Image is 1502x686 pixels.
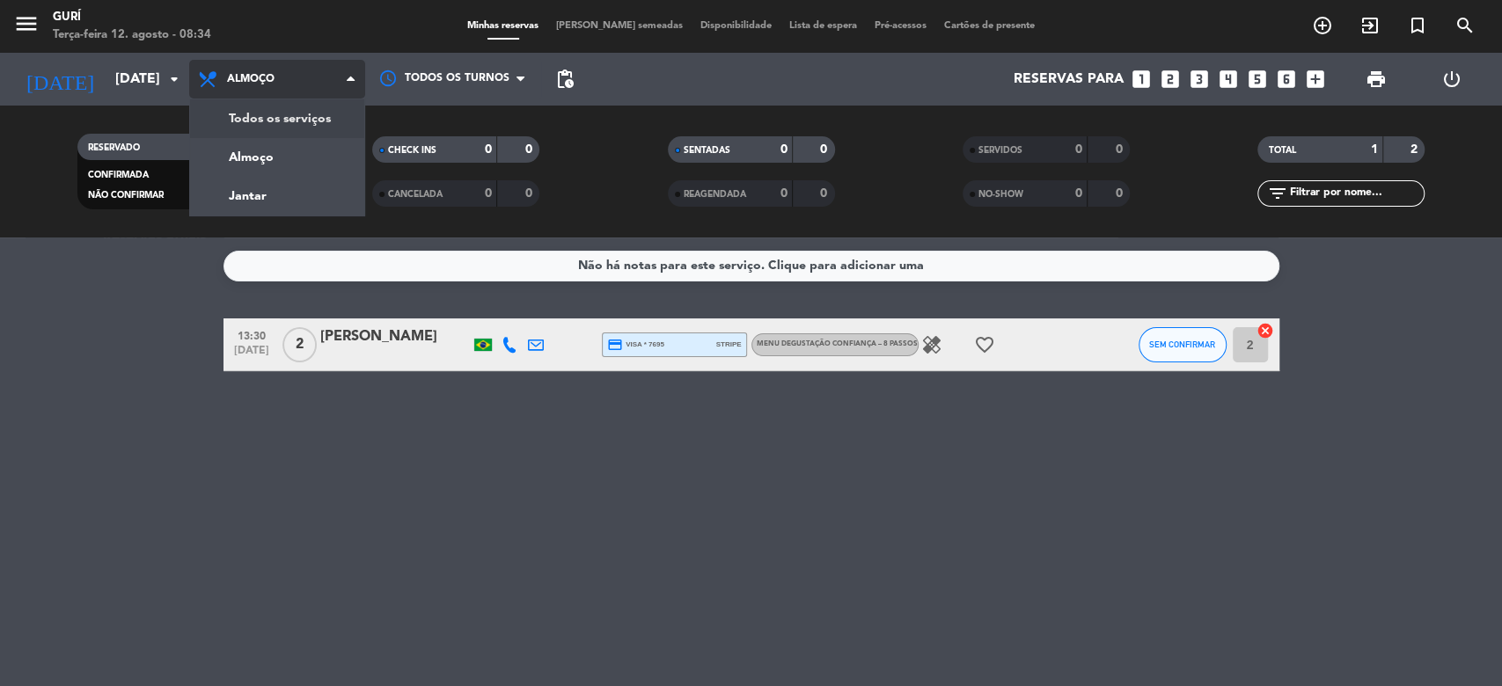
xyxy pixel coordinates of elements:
i: looks_3 [1188,68,1211,91]
i: menu [13,11,40,37]
i: arrow_drop_down [164,69,185,90]
div: LOG OUT [1414,53,1489,106]
strong: 0 [525,187,536,200]
span: CANCELADA [388,190,443,199]
a: Todos os serviços [190,99,364,138]
span: Almoço [227,73,275,85]
span: 13:30 [230,325,274,345]
span: 2 [282,327,317,362]
strong: 0 [780,143,788,156]
div: Terça-feira 12. agosto - 08:34 [53,26,211,44]
strong: 1 [1371,143,1378,156]
i: exit_to_app [1359,15,1381,36]
i: looks_5 [1246,68,1269,91]
div: Gurí [53,9,211,26]
strong: 0 [780,187,788,200]
strong: 0 [485,187,492,200]
button: menu [13,11,40,43]
strong: 0 [1075,187,1082,200]
input: Filtrar por nome... [1287,184,1424,203]
i: turned_in_not [1407,15,1428,36]
span: MENU DEGUSTAÇÃO CONFIANÇA – 8 passos [757,340,918,347]
i: credit_card [607,337,623,353]
span: Reservas para [1014,71,1124,88]
a: Jantar [190,177,364,215]
span: Minhas reservas [458,21,547,31]
span: SEM CONFIRMAR [1149,339,1215,349]
div: Não há notas para este serviço. Clique para adicionar uma [578,256,924,276]
span: [DATE] [230,345,274,365]
i: add_circle_outline [1312,15,1333,36]
button: SEM CONFIRMAR [1139,327,1227,362]
span: visa * 7695 [607,337,664,353]
i: search [1454,15,1476,36]
i: add_box [1304,68,1327,91]
strong: 0 [1115,143,1125,156]
span: TOTAL [1268,146,1295,155]
i: filter_list [1266,183,1287,204]
i: favorite_border [974,334,995,355]
strong: 0 [1115,187,1125,200]
strong: 2 [1410,143,1421,156]
span: SENTADAS [684,146,730,155]
i: power_settings_new [1440,69,1462,90]
span: stripe [716,339,742,350]
strong: 0 [525,143,536,156]
span: Cartões de presente [935,21,1044,31]
i: looks_two [1159,68,1182,91]
span: CHECK INS [388,146,436,155]
i: healing [921,334,942,355]
i: cancel [1257,322,1274,339]
span: Pré-acessos [866,21,935,31]
span: NÃO CONFIRMAR [88,191,164,200]
i: looks_4 [1217,68,1240,91]
strong: 0 [820,187,831,200]
div: [PERSON_NAME] [320,325,470,348]
span: SERVIDOS [978,146,1022,155]
span: Disponibilidade [692,21,780,31]
span: REAGENDADA [684,190,746,199]
strong: 0 [1075,143,1082,156]
i: looks_6 [1275,68,1298,91]
span: pending_actions [554,69,575,90]
span: Lista de espera [780,21,866,31]
span: print [1366,69,1387,90]
span: CONFIRMADA [88,171,149,179]
strong: 0 [820,143,831,156]
span: RESERVADO [88,143,140,152]
span: NO-SHOW [978,190,1023,199]
a: Almoço [190,138,364,177]
span: [PERSON_NAME] semeadas [547,21,692,31]
i: looks_one [1130,68,1153,91]
i: [DATE] [13,60,106,99]
strong: 0 [485,143,492,156]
